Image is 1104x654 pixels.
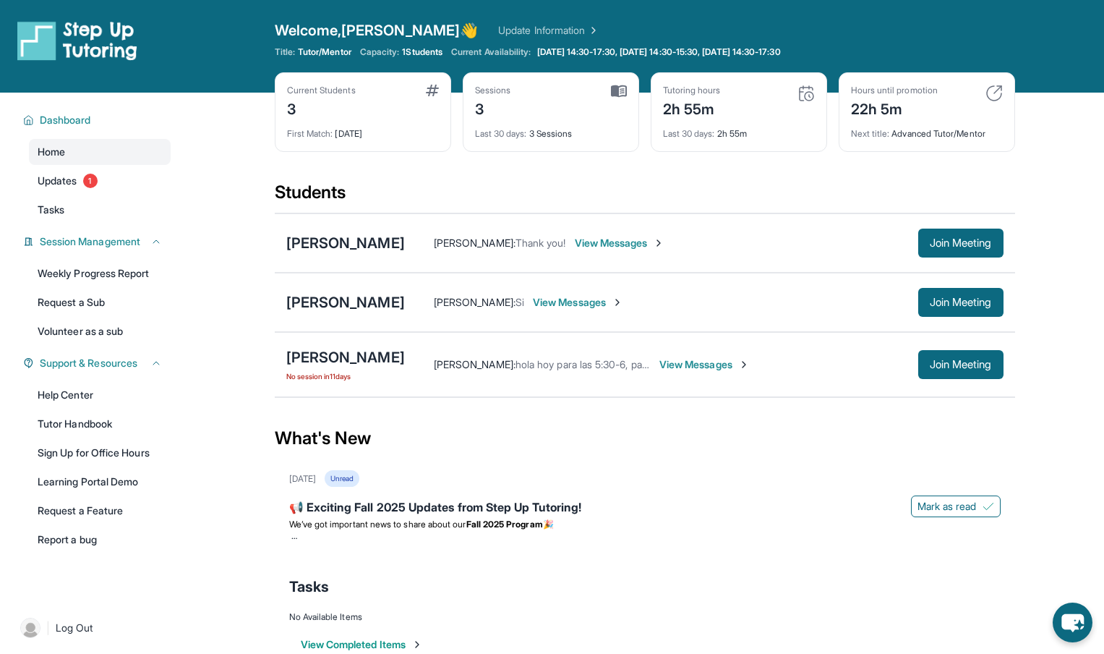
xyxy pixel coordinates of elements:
[659,357,750,372] span: View Messages
[738,359,750,370] img: Chevron-Right
[575,236,665,250] span: View Messages
[851,128,890,139] span: Next title :
[301,637,423,652] button: View Completed Items
[983,501,994,512] img: Mark as read
[466,519,543,530] strong: Fall 2025 Program
[289,473,316,485] div: [DATE]
[985,85,1003,102] img: card
[14,612,171,644] a: |Log Out
[34,113,162,127] button: Dashboard
[475,119,627,140] div: 3 Sessions
[533,295,623,310] span: View Messages
[29,527,171,553] a: Report a bug
[17,20,137,61] img: logo
[40,234,140,249] span: Session Management
[537,46,781,58] span: [DATE] 14:30-17:30, [DATE] 14:30-15:30, [DATE] 14:30-17:30
[29,382,171,408] a: Help Center
[918,288,1004,317] button: Join Meeting
[29,197,171,223] a: Tasks
[585,23,599,38] img: Chevron Right
[851,119,1003,140] div: Advanced Tutor/Mentor
[29,498,171,524] a: Request a Feature
[83,174,98,188] span: 1
[360,46,400,58] span: Capacity:
[286,370,405,382] span: No session in 11 days
[402,46,442,58] span: 1 Students
[475,85,511,96] div: Sessions
[663,119,815,140] div: 2h 55m
[930,360,992,369] span: Join Meeting
[434,237,515,249] span: [PERSON_NAME] :
[287,119,439,140] div: [DATE]
[40,113,91,127] span: Dashboard
[653,237,664,249] img: Chevron-Right
[275,181,1015,213] div: Students
[325,470,359,487] div: Unread
[40,356,137,370] span: Support & Resources
[38,203,64,217] span: Tasks
[918,229,1004,258] button: Join Meeting
[911,496,1001,517] button: Mark as read
[275,407,1015,470] div: What's New
[498,23,599,38] a: Update Information
[286,347,405,368] div: [PERSON_NAME]
[612,297,623,308] img: Chevron-Right
[930,298,992,307] span: Join Meeting
[29,260,171,286] a: Weekly Progress Report
[797,85,815,102] img: card
[29,469,171,495] a: Learning Portal Demo
[289,611,1001,623] div: No Available Items
[29,139,171,165] a: Home
[434,358,515,370] span: [PERSON_NAME] :
[287,96,356,119] div: 3
[289,519,466,530] span: We’ve got important news to share about our
[851,85,938,96] div: Hours until promotion
[29,289,171,315] a: Request a Sub
[287,128,333,139] span: First Match :
[918,350,1004,379] button: Join Meeting
[289,577,329,597] span: Tasks
[515,237,566,249] span: Thank you!
[38,145,65,159] span: Home
[515,358,842,370] span: hola hoy para las 5:30-6, para comenzar nuestra primera cita de turoria.
[46,619,50,637] span: |
[275,20,479,41] span: Welcome, [PERSON_NAME] 👋
[534,46,784,58] a: [DATE] 14:30-17:30, [DATE] 14:30-15:30, [DATE] 14:30-17:30
[515,296,524,308] span: Si
[29,411,171,437] a: Tutor Handbook
[663,96,721,119] div: 2h 55m
[298,46,351,58] span: Tutor/Mentor
[930,239,992,247] span: Join Meeting
[434,296,515,308] span: [PERSON_NAME] :
[851,96,938,119] div: 22h 5m
[451,46,531,58] span: Current Availability:
[289,498,1001,519] div: 📢 Exciting Fall 2025 Updates from Step Up Tutoring!
[20,618,40,638] img: user-img
[917,499,977,514] span: Mark as read
[29,168,171,194] a: Updates1
[475,128,527,139] span: Last 30 days :
[286,292,405,313] div: [PERSON_NAME]
[1053,603,1092,642] button: chat-button
[29,318,171,344] a: Volunteer as a sub
[663,85,721,96] div: Tutoring hours
[426,85,439,96] img: card
[286,233,405,253] div: [PERSON_NAME]
[34,234,162,249] button: Session Management
[611,85,627,98] img: card
[34,356,162,370] button: Support & Resources
[29,440,171,466] a: Sign Up for Office Hours
[543,519,554,530] span: 🎉
[475,96,511,119] div: 3
[287,85,356,96] div: Current Students
[663,128,715,139] span: Last 30 days :
[38,174,77,188] span: Updates
[275,46,295,58] span: Title:
[56,621,93,635] span: Log Out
